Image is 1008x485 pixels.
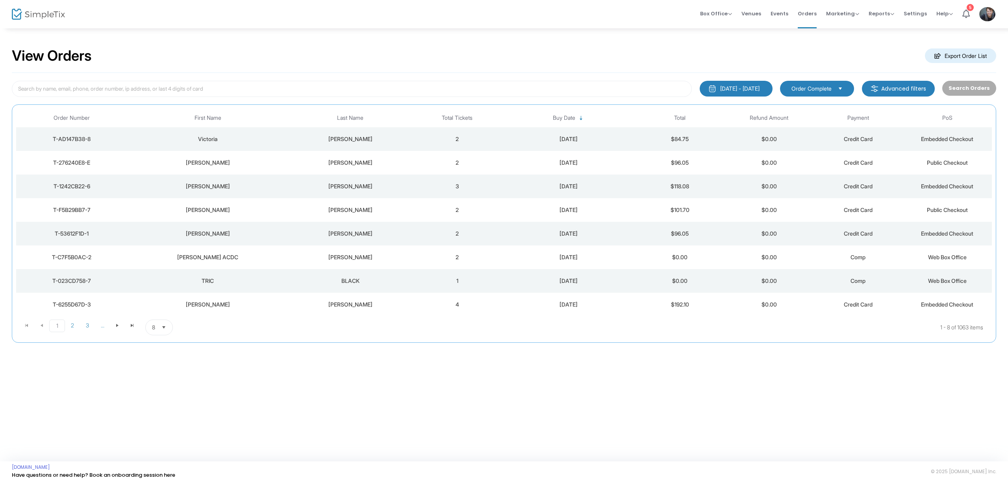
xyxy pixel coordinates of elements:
span: Credit Card [844,230,873,237]
span: Buy Date [553,115,575,121]
td: $192.10 [636,293,724,316]
div: [DATE] - [DATE] [720,85,760,93]
button: [DATE] - [DATE] [700,81,773,97]
span: Page 3 [80,320,95,331]
th: Total [636,109,724,127]
td: $96.05 [636,222,724,245]
div: Victoria [130,135,286,143]
div: Chris [130,206,286,214]
div: Baschuk [290,230,411,238]
span: Embedded Checkout [921,183,973,190]
button: Select [158,320,169,335]
input: Search by name, email, phone, order number, ip address, or last 4 digits of card [12,81,692,97]
span: Embedded Checkout [921,301,973,308]
span: 8 [152,323,155,331]
img: filter [871,85,878,93]
div: malcolm [130,301,286,308]
div: 2025-09-19 [504,159,633,167]
div: 2025-09-19 [504,277,633,285]
span: Embedded Checkout [921,136,973,142]
div: Lindsey [130,230,286,238]
button: Select [835,84,846,93]
div: TRIC [130,277,286,285]
td: $0.00 [724,269,813,293]
td: 2 [413,222,502,245]
div: T-F5B29BB7-7 [18,206,126,214]
span: Go to the last page [129,322,135,329]
td: $96.05 [636,151,724,175]
m-button: Export Order List [925,48,996,63]
span: Credit Card [844,183,873,190]
div: McCulloch [290,135,411,143]
div: Porter [290,253,411,261]
span: Public Checkout [927,206,968,213]
span: First Name [195,115,221,121]
div: Wiesner [290,206,411,214]
td: 1 [413,269,502,293]
span: Go to the next page [110,320,125,331]
span: Order Complete [791,85,832,93]
span: Credit Card [844,206,873,213]
span: Credit Card [844,159,873,166]
td: $0.00 [724,293,813,316]
span: Page 1 [49,320,65,332]
td: 2 [413,127,502,151]
td: $0.00 [724,127,813,151]
div: 2025-09-19 [504,253,633,261]
span: © 2025 [DOMAIN_NAME] Inc. [931,468,996,475]
a: [DOMAIN_NAME] [12,464,50,470]
div: T-276240E8-E [18,159,126,167]
td: 3 [413,175,502,198]
span: Marketing [826,10,859,17]
div: gadway [290,301,411,308]
div: Timothy ACDC [130,253,286,261]
span: Orders [798,4,817,24]
div: Data table [16,109,992,316]
td: $84.75 [636,127,724,151]
span: Sortable [578,115,584,121]
td: $0.00 [724,222,813,245]
div: T-53612F1D-1 [18,230,126,238]
kendo-pager-info: 1 - 8 of 1063 items [251,320,983,335]
div: Amy [130,182,286,190]
span: Credit Card [844,136,873,142]
span: Comp [850,254,865,260]
span: Embedded Checkout [921,230,973,237]
span: Help [936,10,953,17]
span: Go to the next page [114,322,120,329]
td: $0.00 [724,245,813,269]
div: 2025-09-19 [504,135,633,143]
h2: View Orders [12,47,92,65]
td: 2 [413,245,502,269]
span: Public Checkout [927,159,968,166]
div: 2025-09-19 [504,230,633,238]
span: PoS [942,115,952,121]
td: 2 [413,198,502,222]
span: Credit Card [844,301,873,308]
div: Chris [130,159,286,167]
m-button: Advanced filters [862,81,935,97]
td: $0.00 [636,269,724,293]
span: Last Name [337,115,363,121]
span: Reports [869,10,894,17]
th: Refund Amount [724,109,813,127]
span: Venues [741,4,761,24]
span: Settings [904,4,927,24]
div: 2025-09-19 [504,206,633,214]
img: monthly [708,85,716,93]
td: $0.00 [636,245,724,269]
div: T-C7F5B0AC-2 [18,253,126,261]
div: Hardy [290,182,411,190]
div: T-AD147B38-8 [18,135,126,143]
td: $0.00 [724,151,813,175]
th: Total Tickets [413,109,502,127]
span: Box Office [700,10,732,17]
span: Comp [850,277,865,284]
div: 2025-09-19 [504,182,633,190]
td: $118.08 [636,175,724,198]
div: 2025-09-19 [504,301,633,308]
div: T-6255D67D-3 [18,301,126,308]
td: 2 [413,151,502,175]
td: $0.00 [724,198,813,222]
div: BLACK [290,277,411,285]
